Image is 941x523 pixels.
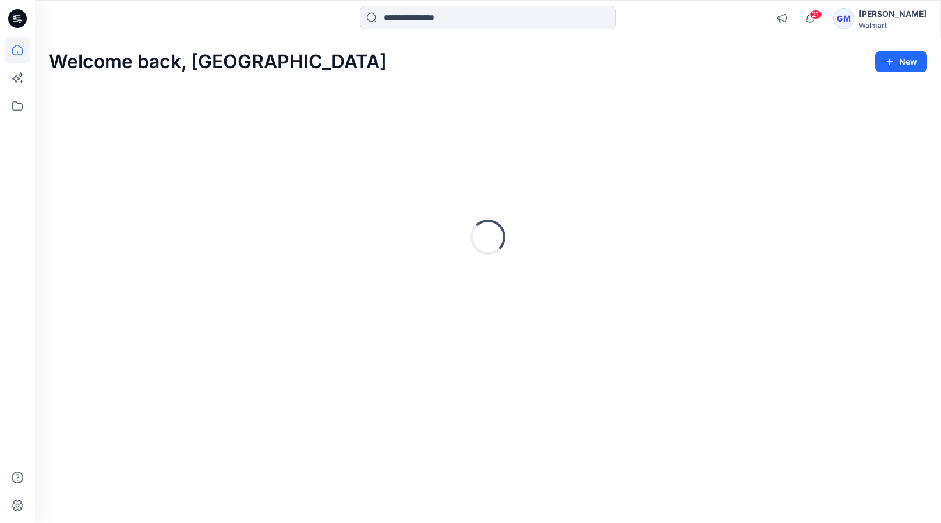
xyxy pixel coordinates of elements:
button: New [875,51,927,72]
h2: Welcome back, [GEOGRAPHIC_DATA] [49,51,387,73]
div: Walmart [859,21,926,30]
span: 21 [809,10,822,19]
div: GM [833,8,854,29]
div: [PERSON_NAME] [859,7,926,21]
